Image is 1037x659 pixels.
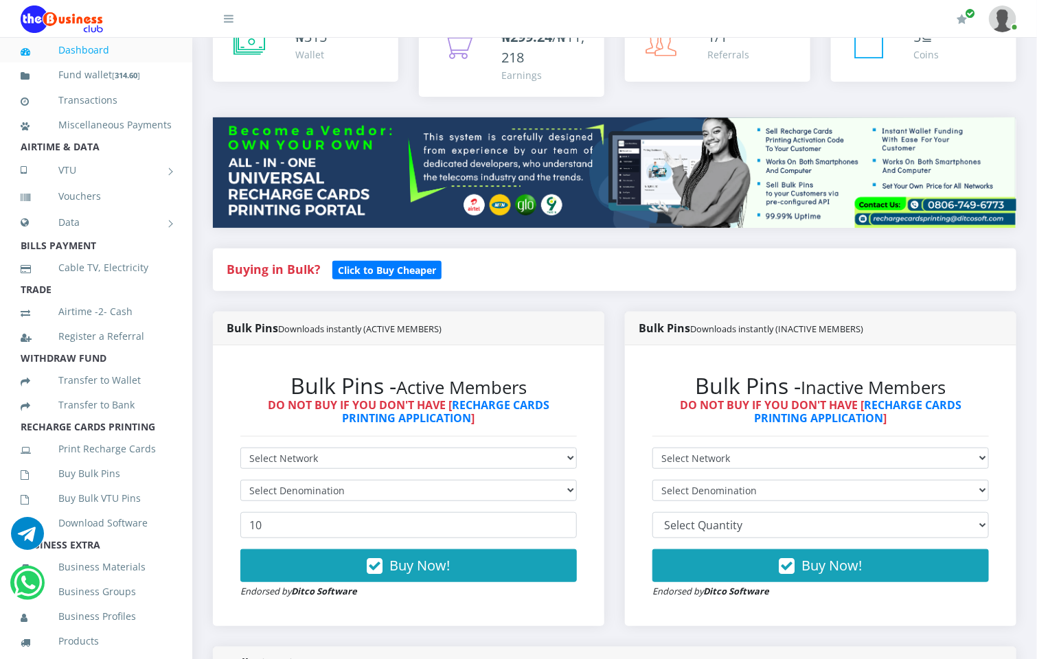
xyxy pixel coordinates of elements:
[21,153,172,187] a: VTU
[21,296,172,327] a: Airtime -2- Cash
[652,373,989,399] h2: Bulk Pins -
[690,323,863,335] small: Downloads instantly (INACTIVE MEMBERS)
[21,625,172,657] a: Products
[21,181,172,212] a: Vouchers
[965,8,975,19] span: Renew/Upgrade Subscription
[396,375,527,400] small: Active Members
[21,5,103,33] img: Logo
[21,84,172,116] a: Transactions
[21,483,172,514] a: Buy Bulk VTU Pins
[419,13,604,97] a: ₦299.24/₦11,218 Earnings
[338,264,436,277] b: Click to Buy Cheaper
[112,70,140,80] small: [ ]
[14,577,42,599] a: Chat for support
[21,389,172,421] a: Transfer to Bank
[21,576,172,608] a: Business Groups
[21,59,172,91] a: Fund wallet[314.60]
[240,549,577,582] button: Buy Now!
[295,47,327,62] div: Wallet
[11,527,44,550] a: Chat for support
[278,323,442,335] small: Downloads instantly (ACTIVE MEMBERS)
[913,47,939,62] div: Coins
[268,397,549,426] strong: DO NOT BUY IF YOU DON'T HAVE [ ]
[21,34,172,66] a: Dashboard
[652,549,989,582] button: Buy Now!
[21,321,172,352] a: Register a Referral
[21,109,172,141] a: Miscellaneous Payments
[639,321,863,336] strong: Bulk Pins
[343,397,550,426] a: RECHARGE CARDS PRINTING APPLICATION
[801,375,946,400] small: Inactive Members
[625,13,810,82] a: 1/1 Referrals
[240,585,357,597] small: Endorsed by
[501,68,591,82] div: Earnings
[989,5,1016,32] img: User
[227,261,320,277] strong: Buying in Bulk?
[21,433,172,465] a: Print Recharge Cards
[21,458,172,489] a: Buy Bulk Pins
[755,397,962,426] a: RECHARGE CARDS PRINTING APPLICATION
[240,512,577,538] input: Enter Quantity
[21,507,172,539] a: Download Software
[707,47,749,62] div: Referrals
[240,373,577,399] h2: Bulk Pins -
[21,252,172,284] a: Cable TV, Electricity
[390,556,451,575] span: Buy Now!
[680,397,961,426] strong: DO NOT BUY IF YOU DON'T HAVE [ ]
[652,585,769,597] small: Endorsed by
[957,14,967,25] i: Renew/Upgrade Subscription
[703,585,769,597] strong: Ditco Software
[291,585,357,597] strong: Ditco Software
[21,365,172,396] a: Transfer to Wallet
[802,556,863,575] span: Buy Now!
[332,261,442,277] a: Click to Buy Cheaper
[21,551,172,583] a: Business Materials
[115,70,137,80] b: 314.60
[227,321,442,336] strong: Bulk Pins
[21,205,172,240] a: Data
[213,13,398,82] a: ₦315 Wallet
[21,601,172,632] a: Business Profiles
[213,117,1016,228] img: multitenant_rcp.png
